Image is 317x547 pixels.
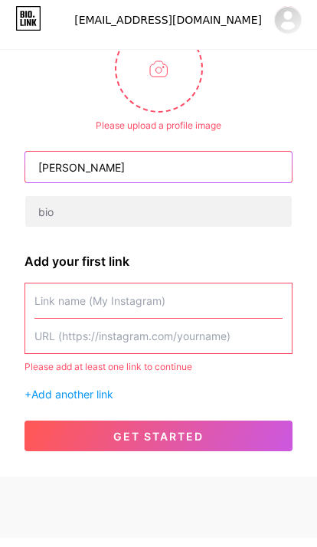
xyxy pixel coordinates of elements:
[25,395,292,411] div: +
[25,205,292,236] input: bio
[25,128,292,142] div: Please upload a profile image
[34,328,283,362] input: URL (https://instagram.com/yourname)
[273,15,302,44] img: lowrenpe
[25,430,292,460] button: get started
[25,369,292,383] div: Please add at least one link to continue
[25,261,292,280] div: Add your first link
[34,293,283,327] input: Link name (My Instagram)
[113,439,204,452] span: get started
[25,161,292,192] input: Your name
[31,397,113,410] span: Add another link
[74,21,262,38] div: [EMAIL_ADDRESS][DOMAIN_NAME]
